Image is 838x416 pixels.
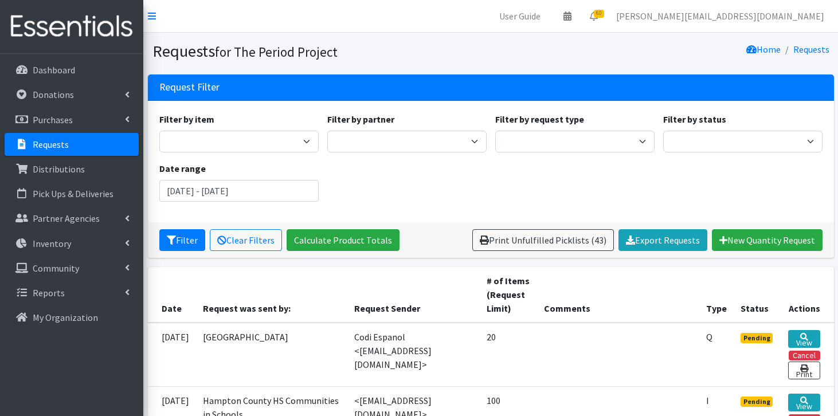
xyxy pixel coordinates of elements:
[581,5,607,28] a: 60
[159,112,214,126] label: Filter by item
[741,333,773,343] span: Pending
[287,229,400,251] a: Calculate Product Totals
[663,112,726,126] label: Filter by status
[788,362,820,379] a: Print
[210,229,282,251] a: Clear Filters
[196,267,348,323] th: Request was sent by:
[33,312,98,323] p: My Organization
[5,306,139,329] a: My Organization
[196,323,348,387] td: [GEOGRAPHIC_DATA]
[495,112,584,126] label: Filter by request type
[607,5,833,28] a: [PERSON_NAME][EMAIL_ADDRESS][DOMAIN_NAME]
[327,112,394,126] label: Filter by partner
[159,180,319,202] input: January 1, 2011 - December 31, 2011
[5,158,139,180] a: Distributions
[33,262,79,274] p: Community
[148,323,196,387] td: [DATE]
[789,351,820,360] button: Cancel
[746,44,781,55] a: Home
[472,229,614,251] a: Print Unfulfilled Picklists (43)
[5,83,139,106] a: Donations
[706,395,709,406] abbr: Individual
[5,232,139,255] a: Inventory
[699,267,734,323] th: Type
[618,229,707,251] a: Export Requests
[734,267,782,323] th: Status
[5,207,139,230] a: Partner Agencies
[788,394,820,411] a: View
[33,287,65,299] p: Reports
[490,5,550,28] a: User Guide
[5,281,139,304] a: Reports
[148,267,196,323] th: Date
[347,267,480,323] th: Request Sender
[480,323,537,387] td: 20
[5,182,139,205] a: Pick Ups & Deliveries
[706,331,712,343] abbr: Quantity
[33,139,69,150] p: Requests
[712,229,823,251] a: New Quantity Request
[33,89,74,100] p: Donations
[594,10,604,18] span: 60
[5,7,139,46] img: HumanEssentials
[793,44,829,55] a: Requests
[159,162,206,175] label: Date range
[5,133,139,156] a: Requests
[33,114,73,125] p: Purchases
[33,163,85,175] p: Distributions
[347,323,480,387] td: Codi Espanol <[EMAIL_ADDRESS][DOMAIN_NAME]>
[741,397,773,407] span: Pending
[33,64,75,76] p: Dashboard
[788,330,820,348] a: View
[5,257,139,280] a: Community
[159,81,220,93] h3: Request Filter
[33,213,100,224] p: Partner Agencies
[33,238,71,249] p: Inventory
[537,267,699,323] th: Comments
[480,267,537,323] th: # of Items (Request Limit)
[159,229,205,251] button: Filter
[33,188,113,199] p: Pick Ups & Deliveries
[5,108,139,131] a: Purchases
[215,44,338,60] small: for The Period Project
[5,58,139,81] a: Dashboard
[152,41,487,61] h1: Requests
[781,267,833,323] th: Actions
